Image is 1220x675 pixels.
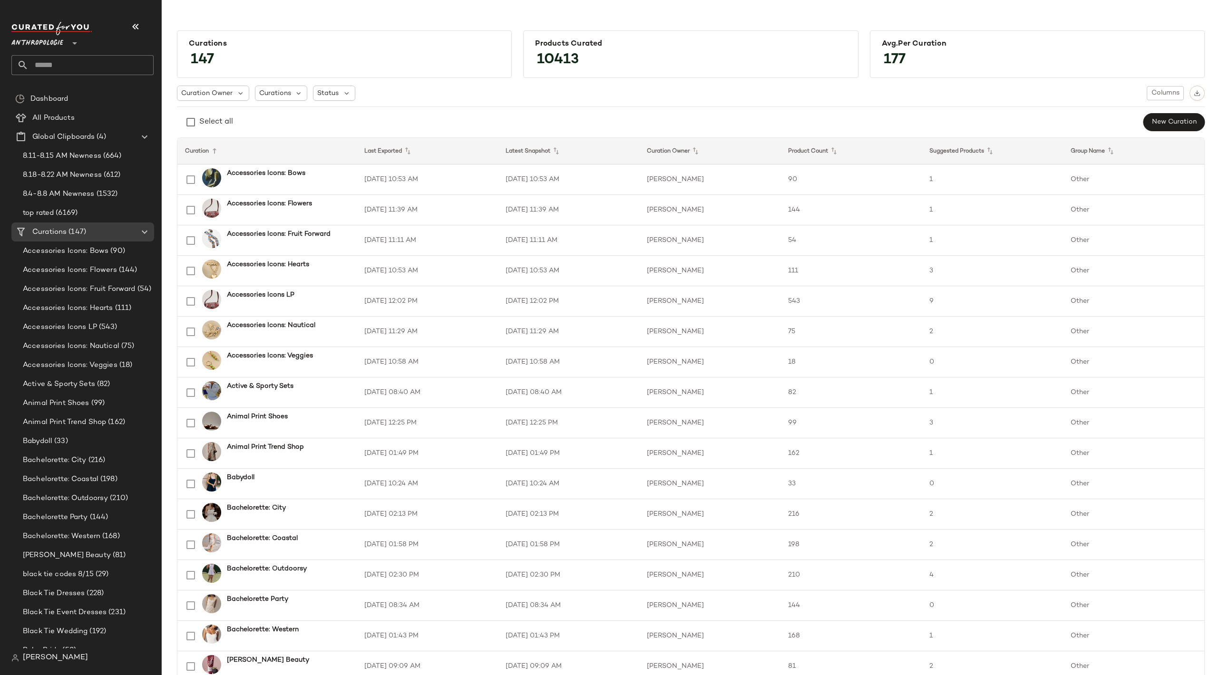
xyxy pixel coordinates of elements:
[54,208,78,219] span: (6169)
[106,417,125,428] span: (162)
[639,408,781,438] td: [PERSON_NAME]
[498,317,639,347] td: [DATE] 11:29 AM
[108,246,125,257] span: (90)
[317,88,339,98] span: Status
[202,351,221,370] img: 101906907_230_b
[181,43,224,77] span: 147
[1063,317,1204,347] td: Other
[23,512,88,523] span: Bachelorette Party
[202,533,221,552] img: 4145972850008_010_b
[202,199,221,218] img: 97579296_260_b
[498,499,639,530] td: [DATE] 02:13 PM
[922,286,1063,317] td: 9
[23,474,98,485] span: Bachelorette: Coastal
[781,590,922,621] td: 144
[181,88,233,98] span: Curation Owner
[639,195,781,225] td: [PERSON_NAME]
[922,530,1063,560] td: 2
[498,286,639,317] td: [DATE] 12:02 PM
[1063,377,1204,408] td: Other
[11,22,92,35] img: cfy_white_logo.C9jOOHJF.svg
[357,621,498,651] td: [DATE] 01:43 PM
[199,116,233,128] div: Select all
[117,265,137,276] span: (144)
[639,438,781,469] td: [PERSON_NAME]
[527,43,588,77] span: 10413
[23,151,101,162] span: 8.11-8.15 AM Newness
[357,469,498,499] td: [DATE] 10:24 AM
[227,290,294,300] b: Accessories Icons LP
[1063,469,1204,499] td: Other
[107,607,126,618] span: (231)
[32,113,75,124] span: All Products
[189,39,500,48] div: Curations
[922,256,1063,286] td: 3
[498,590,639,621] td: [DATE] 08:34 AM
[639,469,781,499] td: [PERSON_NAME]
[922,317,1063,347] td: 2
[1194,90,1200,96] img: svg%3e
[1063,499,1204,530] td: Other
[227,442,304,452] b: Animal Print Trend Shop
[922,438,1063,469] td: 1
[23,652,88,664] span: [PERSON_NAME]
[357,317,498,347] td: [DATE] 11:29 AM
[113,303,132,314] span: (111)
[95,379,110,390] span: (82)
[781,621,922,651] td: 168
[922,590,1063,621] td: 0
[95,189,118,200] span: (1532)
[1063,138,1204,164] th: Group Name
[498,377,639,408] td: [DATE] 08:40 AM
[202,381,221,400] img: 4149593580073_012_b
[15,94,25,104] img: svg%3e
[95,132,106,143] span: (4)
[23,170,102,181] span: 8.18-8.22 AM Newness
[227,412,288,422] b: Animal Print Shoes
[23,645,60,656] span: Boho Bride
[781,317,922,347] td: 75
[357,347,498,377] td: [DATE] 10:58 AM
[227,625,299,635] b: Bachelorette: Western
[535,39,846,48] div: Products Curated
[30,94,68,105] span: Dashboard
[357,138,498,164] th: Last Exported
[227,503,286,513] b: Bachelorette: City
[23,265,117,276] span: Accessories Icons: Flowers
[227,472,254,482] b: Babydoll
[94,569,109,580] span: (29)
[1151,89,1180,97] span: Columns
[922,408,1063,438] td: 3
[639,560,781,590] td: [PERSON_NAME]
[11,654,19,662] img: svg%3e
[23,341,119,352] span: Accessories Icons: Nautical
[498,469,639,499] td: [DATE] 10:24 AM
[227,533,298,543] b: Bachelorette: Coastal
[101,151,122,162] span: (664)
[23,246,108,257] span: Accessories Icons: Bows
[781,256,922,286] td: 111
[781,347,922,377] td: 18
[102,170,121,181] span: (612)
[85,588,104,599] span: (228)
[781,499,922,530] td: 216
[1063,621,1204,651] td: Other
[202,290,221,309] img: 97579296_260_b
[922,499,1063,530] td: 2
[88,512,108,523] span: (144)
[922,195,1063,225] td: 1
[874,43,915,77] span: 177
[227,168,305,178] b: Accessories Icons: Bows
[498,138,639,164] th: Latest Snapshot
[202,472,221,492] img: 4130326950054_041_b2
[922,469,1063,499] td: 0
[23,569,94,580] span: black tie codes 8/15
[498,195,639,225] td: [DATE] 11:39 AM
[136,284,152,295] span: (54)
[1152,118,1197,126] span: New Curation
[357,225,498,256] td: [DATE] 11:11 AM
[357,499,498,530] td: [DATE] 02:13 PM
[88,626,106,637] span: (192)
[781,195,922,225] td: 144
[1063,195,1204,225] td: Other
